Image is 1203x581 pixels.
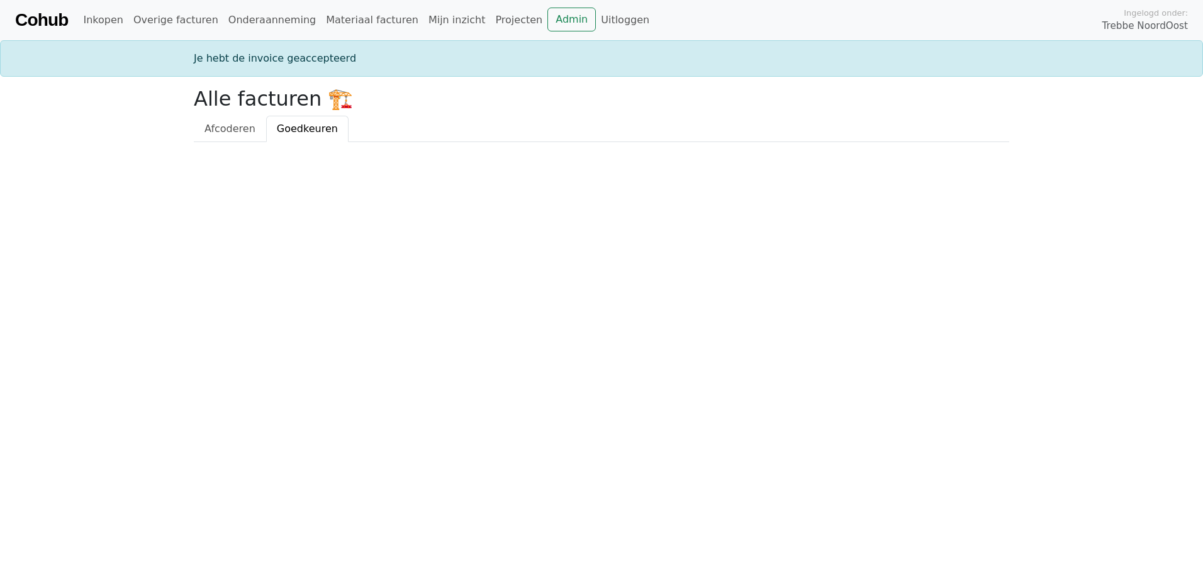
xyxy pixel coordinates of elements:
[78,8,128,33] a: Inkopen
[596,8,654,33] a: Uitloggen
[1102,19,1188,33] span: Trebbe NoordOost
[15,5,68,35] a: Cohub
[186,51,1017,66] div: Je hebt de invoice geaccepteerd
[321,8,423,33] a: Materiaal facturen
[277,123,338,135] span: Goedkeuren
[128,8,223,33] a: Overige facturen
[266,116,349,142] a: Goedkeuren
[1124,7,1188,19] span: Ingelogd onder:
[490,8,547,33] a: Projecten
[547,8,596,31] a: Admin
[423,8,491,33] a: Mijn inzicht
[194,87,1009,111] h2: Alle facturen 🏗️
[204,123,255,135] span: Afcoderen
[194,116,266,142] a: Afcoderen
[223,8,321,33] a: Onderaanneming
